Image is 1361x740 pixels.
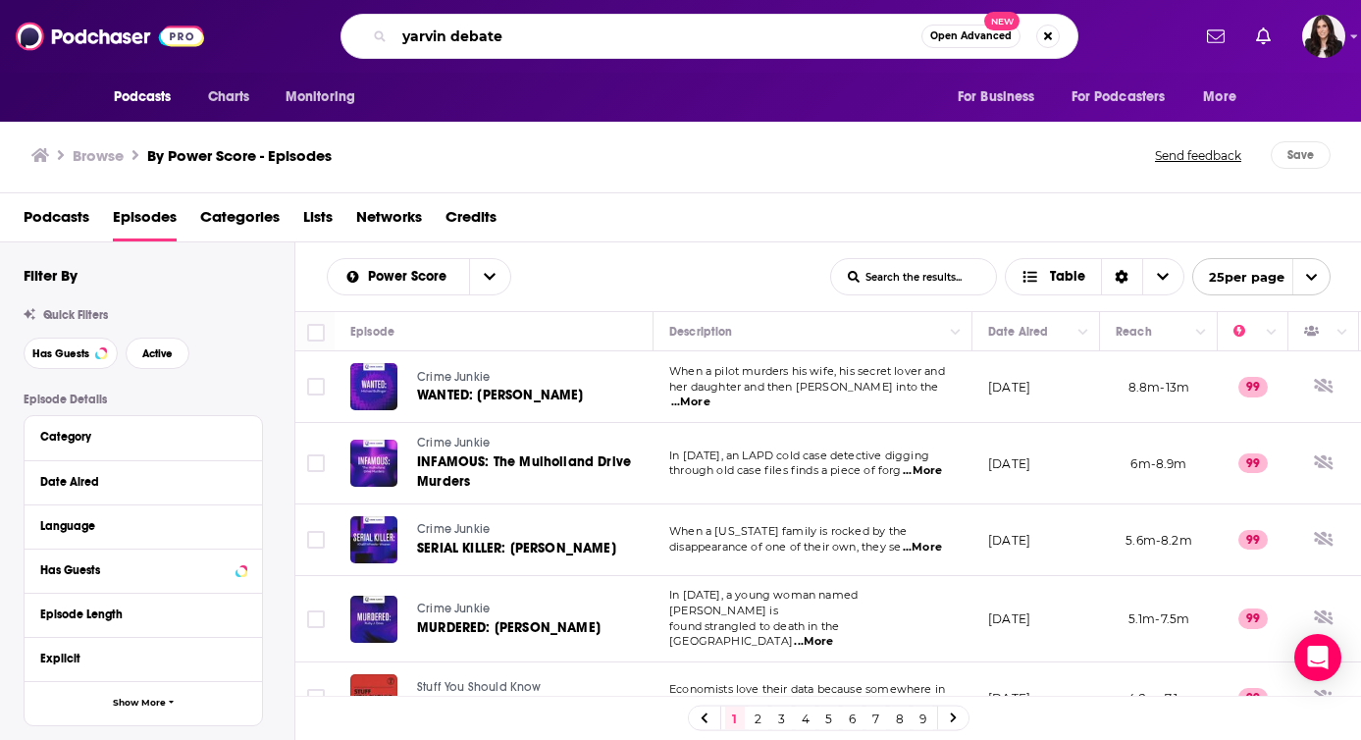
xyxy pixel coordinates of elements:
span: In [DATE], an LAPD cold case detective digging [669,449,929,462]
div: Date Aired [40,475,234,489]
span: 5.1m-7.5m [1128,611,1190,626]
div: Reach [1116,320,1152,344]
span: 25 per page [1193,262,1284,292]
span: Crime Junkie [417,602,490,615]
button: open menu [272,79,381,116]
span: In [DATE], a young woman named [PERSON_NAME] is [669,588,858,617]
span: MURDERED: [PERSON_NAME] [417,619,601,636]
span: Toggle select row [307,378,325,396]
a: Show notifications dropdown [1248,20,1279,53]
a: 1 [725,707,745,730]
div: Search podcasts, credits, & more... [340,14,1078,59]
span: her daughter and then [PERSON_NAME] into the [669,380,939,394]
a: INFAMOUS: The Mulholland Drive Murders [417,452,651,492]
button: Show More [25,681,262,725]
div: Explicit [40,652,234,665]
span: Podcasts [114,83,172,111]
span: SERIAL KILLER: [PERSON_NAME] [417,540,616,556]
button: Active [126,338,189,369]
span: Categories [200,201,280,241]
button: open menu [1189,79,1261,116]
span: 8.8m-13m [1128,380,1189,395]
button: open menu [328,270,469,284]
div: Episode [350,320,394,344]
a: Stuff You Should Know [417,679,651,697]
span: When a pilot murders his wife, his secret lover and [669,364,945,378]
button: Has Guests [24,338,118,369]
a: Charts [195,79,262,116]
a: Podchaser - Follow, Share and Rate Podcasts [16,18,204,55]
span: When a [US_STATE] family is rocked by the [669,524,907,538]
span: ...More [671,395,710,410]
button: Explicit [40,646,246,670]
a: 3 [772,707,792,730]
p: [DATE] [988,532,1030,549]
button: Episode Length [40,602,246,626]
span: 5.6m-8.2m [1125,533,1192,548]
button: Language [40,513,246,538]
div: Power Score [1233,320,1261,344]
span: Quick Filters [43,308,108,322]
a: Crime Junkie [417,369,651,387]
span: Crime Junkie [417,522,490,536]
a: WANTED: [PERSON_NAME] [417,386,651,405]
span: Monitoring [286,83,355,111]
a: 6 [843,707,863,730]
a: By Power Score - Episodes [147,146,332,165]
div: Open Intercom Messenger [1294,634,1341,681]
p: 99 [1238,608,1268,628]
span: Economists love their data because somewhere in [669,682,945,696]
button: Column Actions [1072,321,1095,344]
a: 4 [796,707,815,730]
span: disappearance of one of their own, they se [669,540,901,554]
span: Charts [208,83,250,111]
button: open menu [1059,79,1194,116]
button: open menu [100,79,197,116]
div: Has Guests [1304,320,1332,344]
div: Language [40,519,234,533]
button: Category [40,424,246,449]
span: Toggle select row [307,689,325,707]
span: 4.8m-7.1m [1127,691,1191,706]
span: WANTED: [PERSON_NAME] [417,387,584,403]
a: 2 [749,707,768,730]
a: Lists [303,201,333,241]
span: Power Score [368,270,453,284]
span: Crime Junkie [417,436,490,449]
p: [DATE] [988,610,1030,627]
span: Stuff You Should Know [417,680,542,694]
span: ...More [903,463,942,479]
p: [DATE] [988,690,1030,707]
a: Crime Junkie [417,435,651,452]
img: User Profile [1302,15,1345,58]
a: Show notifications dropdown [1199,20,1232,53]
button: open menu [944,79,1060,116]
span: Show More [113,698,166,709]
span: More [1203,83,1236,111]
button: open menu [1192,258,1331,295]
div: Description [669,320,732,344]
a: Podcasts [24,201,89,241]
span: through old case files finds a piece of forg [669,463,902,477]
p: 99 [1238,688,1268,708]
span: Toggle select row [307,531,325,549]
p: Episode Details [24,393,263,406]
button: Send feedback [1149,141,1247,169]
div: Sort Direction [1101,259,1142,294]
a: 7 [866,707,886,730]
h2: Choose List sort [327,258,511,295]
p: 99 [1238,530,1268,550]
span: Logged in as RebeccaShapiro [1302,15,1345,58]
p: 99 [1238,453,1268,473]
p: [DATE] [988,379,1030,396]
span: INFAMOUS: The Mulholland Drive Murders [417,453,631,490]
span: Open Advanced [930,31,1012,41]
a: 9 [914,707,933,730]
a: Credits [445,201,497,241]
button: Date Aired [40,469,246,494]
button: Choose View [1005,258,1184,295]
p: [DATE] [988,455,1030,472]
